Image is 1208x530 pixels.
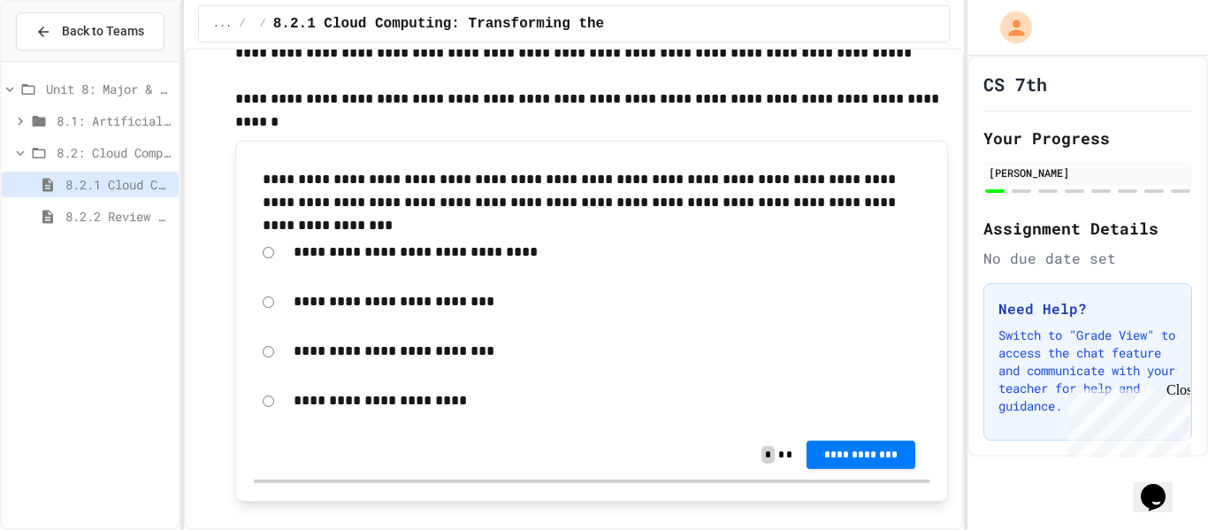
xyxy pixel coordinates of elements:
div: Chat with us now!Close [7,7,122,112]
span: ... [213,17,233,31]
h1: CS 7th [983,72,1047,96]
h2: Your Progress [983,126,1192,150]
div: No due date set [983,248,1192,269]
span: / [239,17,245,31]
span: 8.2.1 Cloud Computing: Transforming the Digital World [273,13,723,35]
iframe: chat widget [1061,382,1190,457]
span: / [260,17,266,31]
iframe: chat widget [1134,459,1190,512]
span: 8.2.2 Review - Cloud Computing [65,207,172,226]
span: 8.2.1 Cloud Computing: Transforming the Digital World [65,175,172,194]
button: Back to Teams [16,12,164,50]
span: 8.1: Artificial Intelligence Basics [57,111,172,130]
p: Switch to "Grade View" to access the chat feature and communicate with your teacher for help and ... [998,326,1177,415]
span: 8.2: Cloud Computing [57,143,172,162]
h3: Need Help? [998,298,1177,319]
h2: Assignment Details [983,216,1192,241]
span: Back to Teams [62,22,144,41]
span: Unit 8: Major & Emerging Technologies [46,80,172,98]
div: My Account [982,7,1036,48]
div: [PERSON_NAME] [989,165,1187,181]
